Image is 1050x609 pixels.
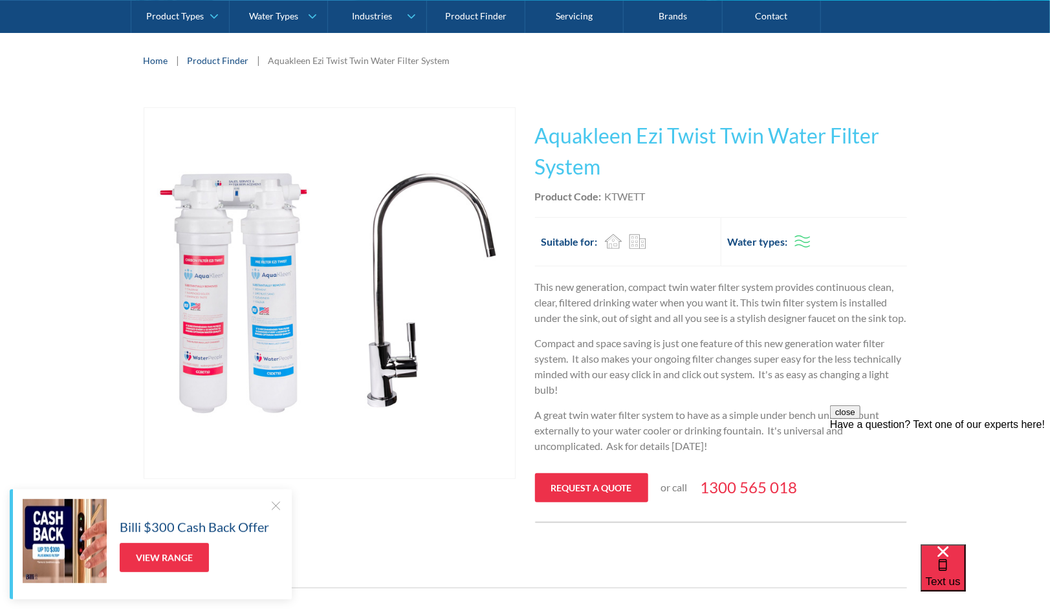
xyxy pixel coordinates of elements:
a: Product Finder [188,54,249,67]
div: KTWETT [605,189,646,204]
h2: Suitable for: [541,234,598,250]
img: Billi $300 Cash Back Offer [23,499,107,583]
div: Water Types [249,10,298,21]
p: This new generation, compact twin water filter system provides continuous clean, clear, filtered ... [535,279,907,326]
h1: Aquakleen Ezi Twist Twin Water Filter System [535,120,907,182]
p: Compact and space saving is just one feature of this new generation water filter system. It also ... [535,336,907,398]
p: or call [661,480,688,495]
iframe: podium webchat widget prompt [830,405,1050,561]
a: Request a quote [535,473,648,502]
div: Aquakleen Ezi Twist Twin Water Filter System [268,54,450,67]
a: View Range [120,543,209,572]
div: | [175,52,181,68]
a: open lightbox [144,107,516,479]
strong: Product Code: [535,190,602,202]
img: Aquakleen Ezi Twist Twin Water Filter System [144,108,515,478]
a: 1300 565 018 [701,476,798,499]
iframe: podium webchat widget bubble [921,544,1050,609]
div: Industries [352,10,392,21]
h2: Water types: [728,234,788,250]
a: Home [144,54,168,67]
h5: Billi $300 Cash Back Offer [120,517,269,537]
p: A great twin water filter system to have as a simple under bench unit or mount externally to your... [535,407,907,454]
div: Product Types [146,10,204,21]
div: | [256,52,262,68]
